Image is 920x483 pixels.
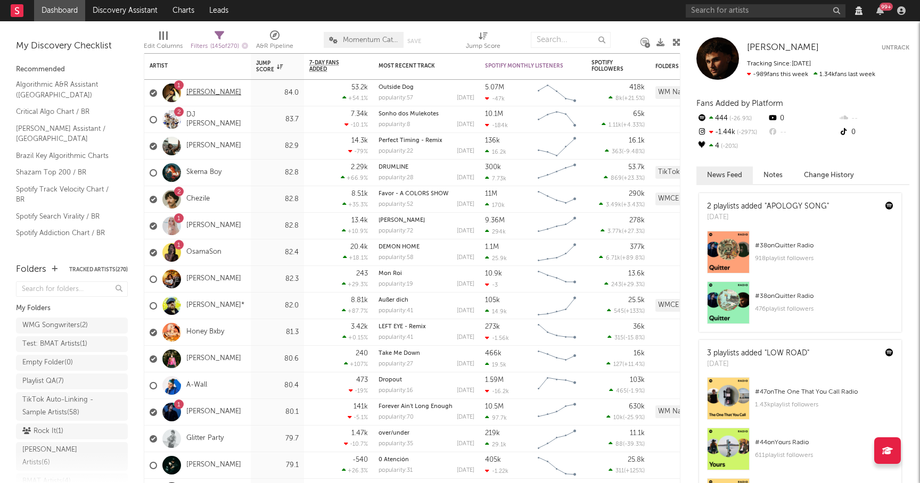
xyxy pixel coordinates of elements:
[22,375,64,388] div: Playlist QA ( 7 )
[379,164,408,170] a: DRUMLINE
[351,137,368,144] div: 14.3k
[614,309,624,314] span: 545
[533,186,581,213] svg: Chart title
[356,350,368,357] div: 240
[747,43,819,53] a: [PERSON_NAME]
[609,95,645,102] div: ( )
[629,190,645,197] div: 290k
[16,63,128,76] div: Recommended
[256,246,299,259] div: 82.4
[16,40,128,53] div: My Discovery Checklist
[624,362,643,368] span: +11.4 %
[457,255,474,261] div: [DATE]
[485,228,506,235] div: 294k
[533,160,581,186] svg: Chart title
[379,218,425,223] a: [PERSON_NAME]
[407,38,421,44] button: Save
[186,221,241,230] a: [PERSON_NAME]
[256,27,293,57] div: A&R Pipeline
[485,202,505,209] div: 170k
[379,244,474,250] div: DEMON HOME
[16,263,46,276] div: Folders
[630,377,645,384] div: 103k
[628,297,645,304] div: 25.5k
[655,405,749,418] div: WM Nashville A&R Pipeline (ingested) (1427)
[186,301,244,310] a: [PERSON_NAME]*
[379,111,439,117] a: Sonho dos Mulekotes
[747,61,811,67] span: Tracking Since: [DATE]
[485,244,499,251] div: 1.1M
[485,403,504,410] div: 10.5M
[457,281,474,287] div: [DATE]
[379,228,413,234] div: popularity: 72
[611,176,622,181] span: 869
[379,244,420,250] a: DEMON HOME
[351,297,368,304] div: 8.81k
[16,355,128,371] a: Empty Folder(0)
[256,87,299,99] div: 84.0
[728,116,752,122] span: -26.9 %
[379,138,474,144] div: Perfect Timing - Remix
[342,95,368,102] div: +54.1 %
[343,37,398,44] span: Momentum Catch-All
[144,40,183,53] div: Edit Columns
[604,174,645,181] div: ( )
[256,220,299,232] div: 82.8
[186,88,241,97] a: [PERSON_NAME]
[16,184,117,205] a: Spotify Track Velocity Chart / BR
[256,166,299,179] div: 82.8
[22,394,97,419] div: TikTok Auto-Linking - Sample Artists ( 58 )
[186,381,207,390] a: A-Wall
[623,282,643,288] span: +29.3 %
[707,212,829,223] div: [DATE]
[755,252,893,265] div: 918 playlist followers
[485,281,498,288] div: -3
[379,85,474,90] div: Outside Dog
[755,449,893,462] div: 611 playlist followers
[256,326,299,339] div: 81.3
[348,148,368,155] div: -79 %
[533,426,581,452] svg: Chart title
[607,334,645,341] div: ( )
[457,361,474,367] div: [DATE]
[485,430,500,437] div: 219k
[379,191,448,197] a: Favor - A COLORS SHOW
[755,290,893,303] div: # 38 on Quitter Radio
[16,211,117,222] a: Spotify Search Virality / BR
[880,3,893,11] div: 99 +
[839,112,909,126] div: --
[634,350,645,357] div: 16k
[379,324,426,330] a: LEFT EYE - Remix
[351,430,368,437] div: 1.47k
[485,84,504,91] div: 5.07M
[379,175,414,181] div: popularity: 28
[696,112,767,126] div: 444
[16,302,128,315] div: My Folders
[16,318,128,334] a: WMG Songwriters(2)
[16,227,117,239] a: Spotify Addiction Chart / BR
[599,254,645,261] div: ( )
[22,319,88,332] div: WMG Songwriters ( 2 )
[379,414,414,420] div: popularity: 70
[22,356,73,369] div: Empty Folder ( 0 )
[379,281,413,287] div: popularity: 19
[623,176,643,181] span: +23.3 %
[655,193,749,205] div: WMCE ARTIST PIPELINE (ADA + A&R) (683)
[342,334,368,341] div: +0.15 %
[191,27,248,57] div: Filters(145 of 270)
[622,255,643,261] span: +89.8 %
[186,274,241,284] a: [PERSON_NAME]
[22,444,97,469] div: [PERSON_NAME] Artists ( 6 )
[351,323,368,330] div: 3.42k
[379,430,409,436] a: over/under
[882,43,909,53] button: Untrack
[485,95,505,102] div: -47k
[699,428,901,478] a: #44onYours Radio611playlist followers
[628,388,643,394] span: -1.9 %
[16,123,117,145] a: [PERSON_NAME] Assistant / [GEOGRAPHIC_DATA]
[356,270,368,277] div: 243
[707,348,809,359] div: 3 playlists added
[342,228,368,235] div: +10.9 %
[150,63,229,69] div: Artist
[696,126,767,139] div: -1.44k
